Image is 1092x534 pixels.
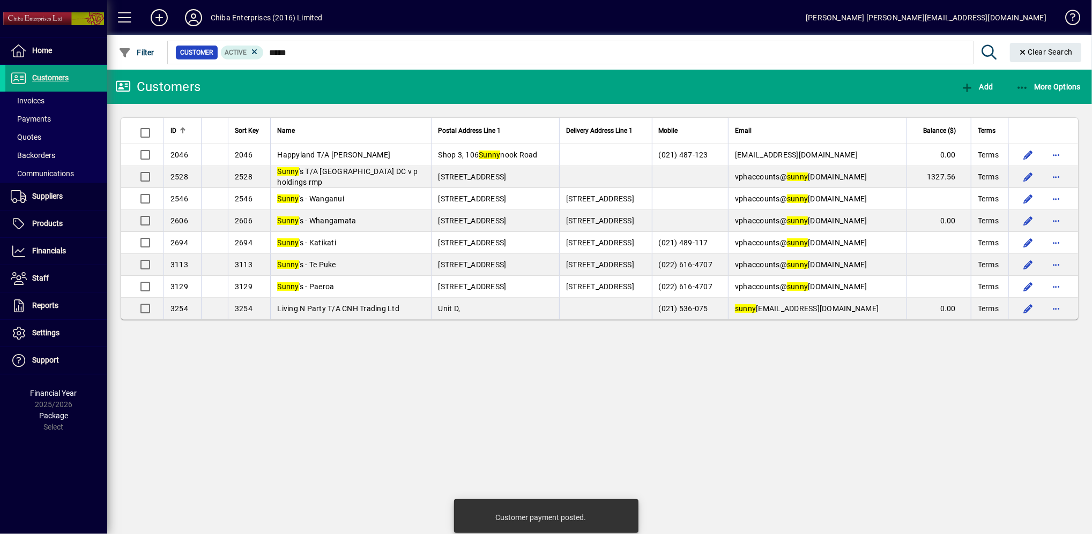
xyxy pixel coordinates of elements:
[735,194,867,203] span: vphaccounts@ [DOMAIN_NAME]
[978,237,999,248] span: Terms
[1048,212,1065,229] button: More options
[5,37,107,64] a: Home
[277,167,418,186] span: 's T/A [GEOGRAPHIC_DATA] DC v p holdings rmp
[1020,256,1037,273] button: Edit
[5,210,107,237] a: Products
[170,304,188,313] span: 3254
[170,172,188,181] span: 2528
[235,172,252,181] span: 2528
[438,238,506,247] span: [STREET_ADDRESS]
[1010,43,1082,62] button: Clear
[277,238,299,247] em: Sunny
[277,216,356,225] span: 's - Whangamata
[235,304,252,313] span: 3254
[235,238,252,247] span: 2694
[277,238,336,247] span: 's - Katikati
[11,169,74,178] span: Communications
[735,238,867,247] span: vphaccounts@ [DOMAIN_NAME]
[438,282,506,291] span: [STREET_ADDRESS]
[277,216,299,225] em: Sunny
[1020,234,1037,251] button: Edit
[438,151,537,159] span: Shop 3, 106 nook Road
[735,304,879,313] span: [EMAIL_ADDRESS][DOMAIN_NAME]
[907,166,971,188] td: 1327.56
[277,282,299,291] em: Sunny
[115,78,200,95] div: Customers
[277,151,390,159] span: Happyland T/A [PERSON_NAME]
[32,301,58,310] span: Reports
[32,246,66,255] span: Financials
[170,282,188,291] span: 3129
[735,125,752,137] span: Email
[11,133,41,141] span: Quotes
[1020,212,1037,229] button: Edit
[221,46,264,59] mat-chip: Activation Status: Active
[566,238,634,247] span: [STREET_ADDRESS]
[5,128,107,146] a: Quotes
[32,274,49,282] span: Staff
[1016,82,1081,91] span: More Options
[438,304,460,313] span: Unit D,
[1020,278,1037,295] button: Edit
[479,151,500,159] em: Sunny
[5,320,107,347] a: Settings
[5,347,107,374] a: Support
[39,411,68,420] span: Package
[180,47,213,58] span: Customer
[170,216,188,225] span: 2606
[235,151,252,159] span: 2046
[1020,146,1037,163] button: Edit
[787,282,808,291] em: sunny
[787,260,808,269] em: sunny
[438,125,501,137] span: Postal Address Line 1
[277,260,336,269] span: 's - Te Puke
[277,304,399,313] span: Living N Party T/A CNH Trading Ltd
[438,216,506,225] span: [STREET_ADDRESS]
[11,115,51,123] span: Payments
[787,172,808,181] em: sunny
[659,238,708,247] span: (021) 489-117
[495,512,586,523] div: Customer payment posted.
[211,9,323,26] div: Chiba Enterprises (2016) Limited
[1048,300,1065,317] button: More options
[1048,256,1065,273] button: More options
[5,110,107,128] a: Payments
[5,92,107,110] a: Invoices
[913,125,965,137] div: Balance ($)
[659,125,722,137] div: Mobile
[235,216,252,225] span: 2606
[907,144,971,166] td: 0.00
[235,194,252,203] span: 2546
[1020,190,1037,207] button: Edit
[923,125,956,137] span: Balance ($)
[11,96,44,105] span: Invoices
[735,172,867,181] span: vphaccounts@ [DOMAIN_NAME]
[32,192,63,200] span: Suppliers
[806,9,1046,26] div: [PERSON_NAME] [PERSON_NAME][EMAIL_ADDRESS][DOMAIN_NAME]
[787,216,808,225] em: sunny
[1048,190,1065,207] button: More options
[978,303,999,314] span: Terms
[170,151,188,159] span: 2046
[735,216,867,225] span: vphaccounts@ [DOMAIN_NAME]
[235,260,252,269] span: 3113
[1048,168,1065,185] button: More options
[1048,278,1065,295] button: More options
[170,125,195,137] div: ID
[32,219,63,228] span: Products
[170,238,188,247] span: 2694
[787,238,808,247] em: sunny
[32,46,52,55] span: Home
[978,215,999,226] span: Terms
[566,216,634,225] span: [STREET_ADDRESS]
[978,259,999,270] span: Terms
[277,260,299,269] em: Sunny
[907,210,971,232] td: 0.00
[277,125,295,137] span: Name
[438,260,506,269] span: [STREET_ADDRESS]
[978,281,999,292] span: Terms
[1057,2,1079,37] a: Knowledge Base
[659,282,713,291] span: (022) 616-4707
[978,171,999,182] span: Terms
[170,125,176,137] span: ID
